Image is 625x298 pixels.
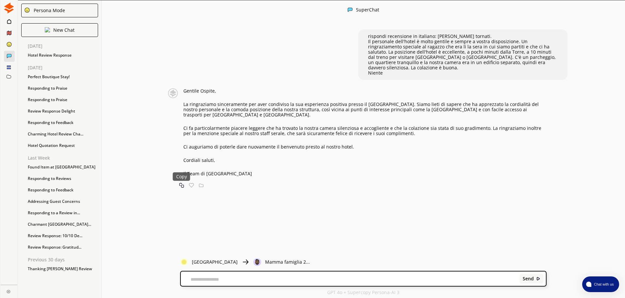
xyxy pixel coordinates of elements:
p: Il personale dell'hotel è molto gentile e sempre a vostra disposizione. Un ringraziamento special... [368,39,558,70]
img: Close [242,258,249,266]
img: Close [536,276,541,281]
div: Hotel Review Response [25,50,101,60]
p: Niente [368,70,558,76]
img: Save [199,183,204,188]
img: Close [7,289,10,293]
div: Responding to Praise [25,95,101,105]
p: [DATE] [28,44,101,49]
img: Close [166,88,180,98]
img: Close [24,7,30,13]
img: Close [253,258,261,266]
img: Copy [179,183,184,188]
p: [DATE] [28,65,101,70]
div: Review Response: Gratitud... [25,242,101,252]
p: rispondi recensione in italiano: [PERSON_NAME] tornati. [368,34,558,39]
div: Review Response: 10/10 De... [25,231,101,241]
p: Last Week [28,155,101,161]
p: Il Team di [GEOGRAPHIC_DATA] [183,171,547,176]
p: Mamma famiglia 2... [265,259,310,265]
div: Hotel Quotation Request [25,141,101,150]
img: Close [45,27,50,32]
div: Negative Review Response [25,275,101,285]
img: Close [4,3,14,13]
div: Responding to Feedback [25,185,101,195]
div: Charmant [GEOGRAPHIC_DATA]... [25,219,101,229]
div: Review Response Delight [25,106,101,116]
div: SuperChat [356,7,379,13]
img: Close [347,7,353,12]
div: Charming Hotel Review Cha... [25,129,101,139]
b: Send [523,276,534,281]
p: La ringraziamo sinceramente per aver condiviso la sua esperienza positiva presso il [GEOGRAPHIC_D... [183,102,547,117]
div: Responding to Reviews [25,174,101,184]
button: atlas-launcher [582,276,619,292]
a: Close [1,285,17,296]
p: Ci fa particolarmente piacere leggere che ha trovato la nostra camera silenziosa e accogliente e ... [183,126,547,136]
div: Responding to Feedback [25,118,101,128]
div: Responding to a Review in... [25,208,101,218]
p: Gentile Ospite, [183,88,547,94]
p: GPT 4o + Supercopy Persona-AI 3 [327,290,399,295]
div: Perfect Boutique Stay! [25,72,101,82]
div: Persona Mode [31,8,65,13]
div: Thanking [PERSON_NAME] Review [25,264,101,274]
div: Addressing Guest Concerns [25,197,101,206]
img: Favorite [189,183,194,188]
p: Cordiali saluti, [183,158,547,163]
p: [GEOGRAPHIC_DATA] [192,259,238,265]
p: Previous 30 days [28,257,101,262]
p: New Chat [53,27,75,33]
div: Responding to Praise [25,83,101,93]
div: Copy [173,172,190,181]
img: Close [180,258,188,266]
p: Ci auguriamo di poterle dare nuovamente il benvenuto presto al nostro hotel. [183,144,547,149]
div: Found Item at [GEOGRAPHIC_DATA] [25,162,101,172]
span: Chat with us [591,282,615,287]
